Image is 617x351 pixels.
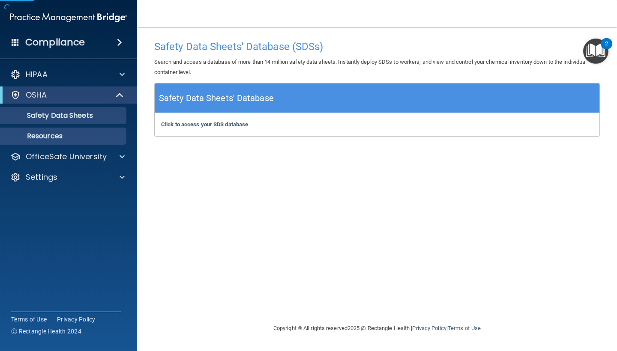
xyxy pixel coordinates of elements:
a: HIPAA [10,69,125,80]
a: Settings [10,172,125,182]
a: Terms of Use [11,315,47,324]
h4: Safety Data Sheets' Database (SDSs) [154,41,600,52]
a: Click to access your SDS database [161,121,248,128]
div: 2 [605,44,608,55]
p: Safety Data Sheets [6,111,123,120]
span: Ⓒ Rectangle Health 2024 [11,327,81,336]
p: Resources [6,132,123,140]
a: Privacy Policy [412,325,446,331]
img: PMB logo [10,9,127,26]
h4: Compliance [25,36,85,48]
p: OfficeSafe University [26,152,107,162]
a: Terms of Use [448,325,481,331]
div: Copyright © All rights reserved 2025 @ Rectangle Health | | [221,315,533,342]
p: Search and access a database of more than 14 million safety data sheets. Instantly deploy SDSs to... [154,57,600,77]
a: OfficeSafe University [10,152,125,162]
a: Privacy Policy [57,315,96,324]
p: OSHA [26,90,47,100]
p: HIPAA [26,69,48,80]
p: Settings [26,172,57,182]
button: Open Resource Center, 2 new notifications [583,39,608,64]
h5: Safety Data Sheets' Database [159,91,274,106]
a: OSHA [10,90,124,100]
